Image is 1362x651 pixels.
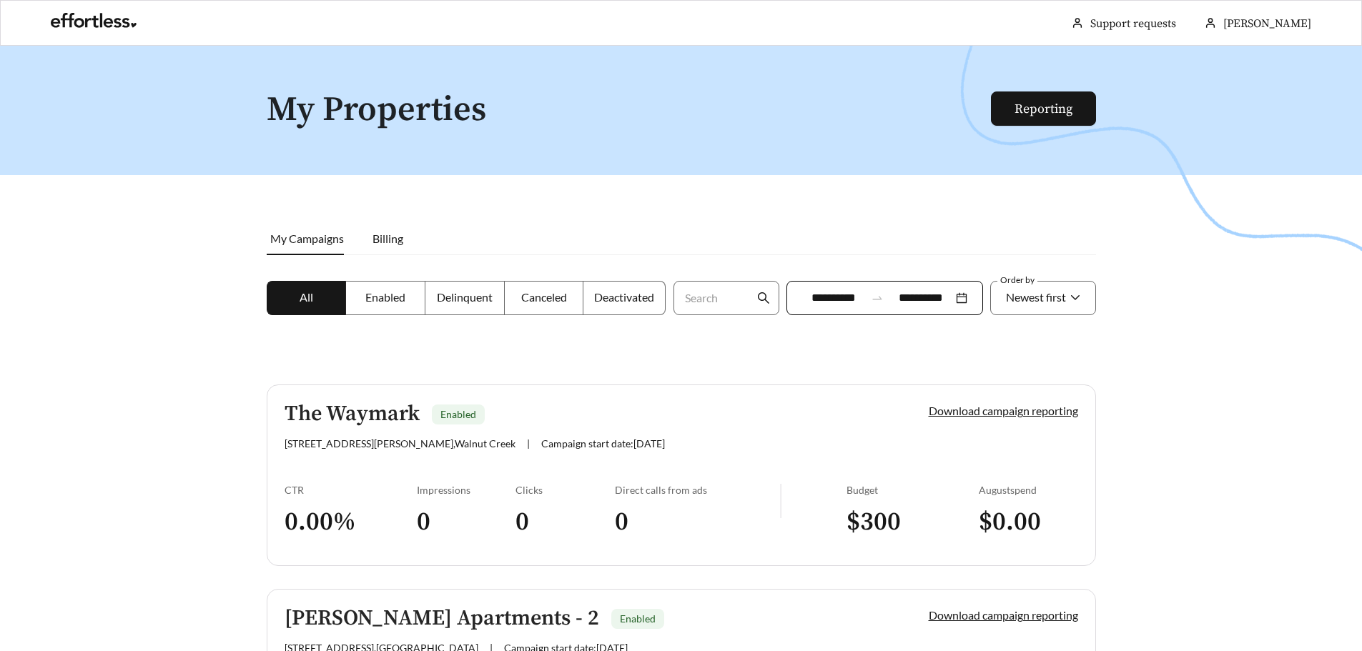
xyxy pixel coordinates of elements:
[417,484,516,496] div: Impressions
[267,91,992,129] h1: My Properties
[871,292,884,304] span: swap-right
[267,384,1096,566] a: The WaymarkEnabled[STREET_ADDRESS][PERSON_NAME],Walnut Creek|Campaign start date:[DATE]Download c...
[285,506,417,538] h3: 0.00 %
[594,290,654,304] span: Deactivated
[365,290,405,304] span: Enabled
[541,437,665,449] span: Campaign start date: [DATE]
[847,506,979,538] h3: $ 300
[372,232,403,245] span: Billing
[270,232,344,245] span: My Campaigns
[1090,16,1176,31] a: Support requests
[929,404,1078,417] a: Download campaign reporting
[515,484,615,496] div: Clicks
[871,292,884,304] span: to
[300,290,313,304] span: All
[1006,290,1066,304] span: Newest first
[515,506,615,538] h3: 0
[285,437,515,449] span: [STREET_ADDRESS][PERSON_NAME] , Walnut Creek
[615,484,780,496] div: Direct calls from ads
[780,484,781,518] img: line
[440,408,476,420] span: Enabled
[1015,101,1072,117] a: Reporting
[285,402,420,426] h5: The Waymark
[929,608,1078,622] a: Download campaign reporting
[979,506,1078,538] h3: $ 0.00
[757,292,770,304] span: search
[285,484,417,496] div: CTR
[437,290,493,304] span: Delinquent
[521,290,567,304] span: Canceled
[620,612,656,625] span: Enabled
[1223,16,1311,31] span: [PERSON_NAME]
[285,607,599,630] h5: [PERSON_NAME] Apartments - 2
[527,437,530,449] span: |
[991,91,1096,126] button: Reporting
[979,484,1078,496] div: August spend
[847,484,979,496] div: Budget
[615,506,780,538] h3: 0
[417,506,516,538] h3: 0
